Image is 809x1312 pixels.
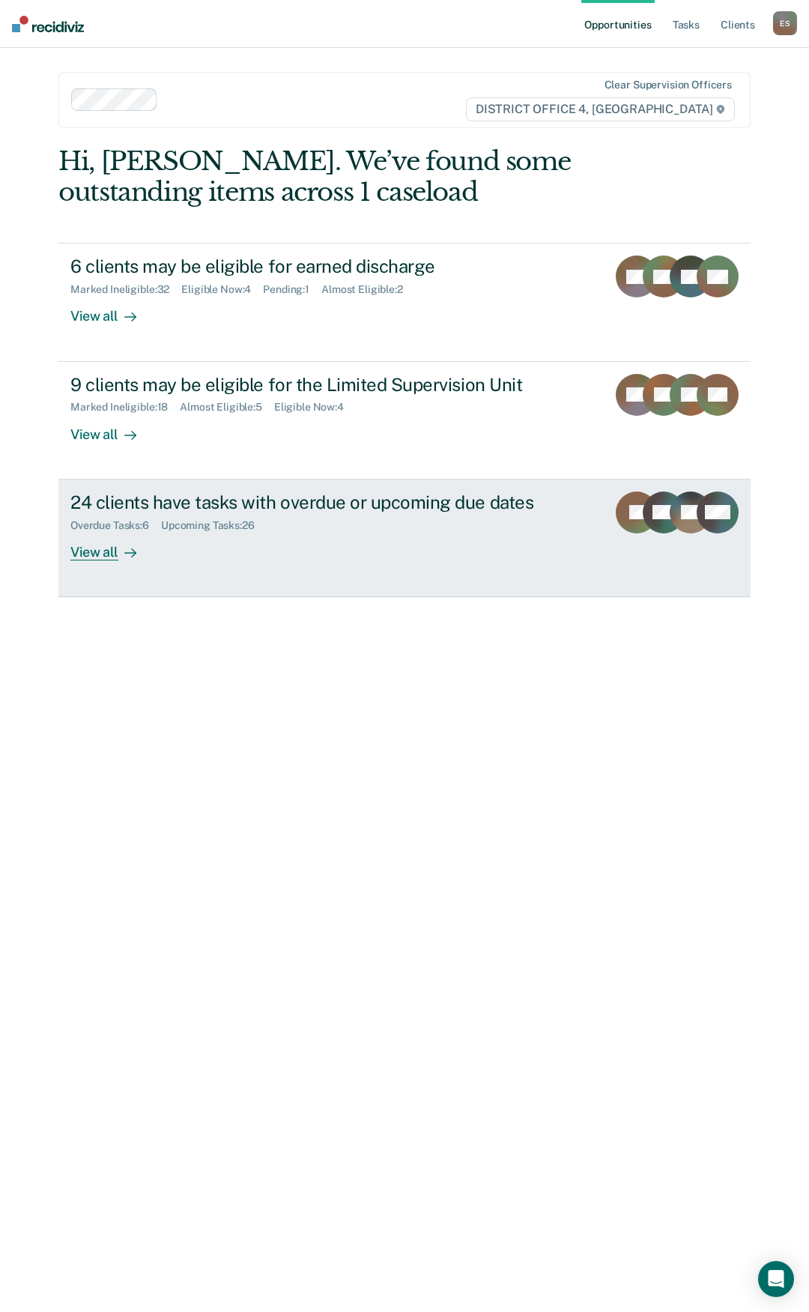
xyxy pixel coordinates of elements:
[466,97,735,121] span: DISTRICT OFFICE 4, [GEOGRAPHIC_DATA]
[70,531,154,560] div: View all
[181,283,263,296] div: Eligible Now : 4
[70,414,154,443] div: View all
[274,401,356,414] div: Eligible Now : 4
[70,492,595,513] div: 24 clients have tasks with overdue or upcoming due dates
[58,243,751,361] a: 6 clients may be eligible for earned dischargeMarked Ineligible:32Eligible Now:4Pending:1Almost E...
[70,374,595,396] div: 9 clients may be eligible for the Limited Supervision Unit
[605,79,732,91] div: Clear supervision officers
[180,401,274,414] div: Almost Eligible : 5
[70,256,595,277] div: 6 clients may be eligible for earned discharge
[773,11,797,35] button: ES
[161,519,267,532] div: Upcoming Tasks : 26
[58,362,751,480] a: 9 clients may be eligible for the Limited Supervision UnitMarked Ineligible:18Almost Eligible:5El...
[321,283,415,296] div: Almost Eligible : 2
[263,283,321,296] div: Pending : 1
[758,1261,794,1297] div: Open Intercom Messenger
[70,401,180,414] div: Marked Ineligible : 18
[773,11,797,35] div: E S
[58,480,751,597] a: 24 clients have tasks with overdue or upcoming due datesOverdue Tasks:6Upcoming Tasks:26View all
[70,296,154,325] div: View all
[12,16,84,32] img: Recidiviz
[70,283,181,296] div: Marked Ineligible : 32
[70,519,161,532] div: Overdue Tasks : 6
[58,146,612,208] div: Hi, [PERSON_NAME]. We’ve found some outstanding items across 1 caseload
